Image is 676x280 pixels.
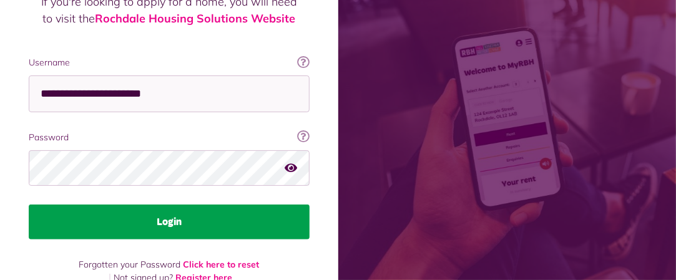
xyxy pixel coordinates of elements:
span: Forgotten your Password [79,259,180,270]
label: Username [29,56,310,69]
label: Password [29,131,310,144]
a: Click here to reset [183,259,259,270]
a: Rochdale Housing Solutions Website [95,11,295,26]
button: Login [29,205,310,239]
